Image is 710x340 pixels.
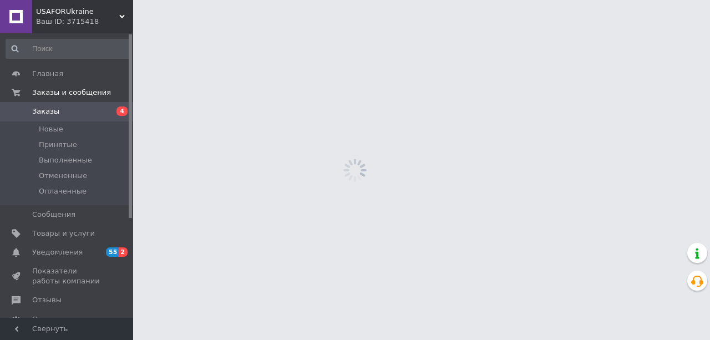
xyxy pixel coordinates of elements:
span: 55 [106,247,119,257]
div: Ваш ID: 3715418 [36,17,133,27]
span: 2 [119,247,128,257]
span: Заказы и сообщения [32,88,111,98]
span: Оплаченные [39,186,87,196]
span: Новые [39,124,63,134]
span: Покупатели [32,314,78,324]
span: Отмененные [39,171,87,181]
span: Принятые [39,140,77,150]
span: Главная [32,69,63,79]
span: USAFORUkraine [36,7,119,17]
span: Показатели работы компании [32,266,103,286]
span: Заказы [32,106,59,116]
span: 4 [116,106,128,116]
span: Уведомления [32,247,83,257]
span: Товары и услуги [32,229,95,238]
span: Выполненные [39,155,92,165]
span: Сообщения [32,210,75,220]
span: Отзывы [32,295,62,305]
input: Поиск [6,39,131,59]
